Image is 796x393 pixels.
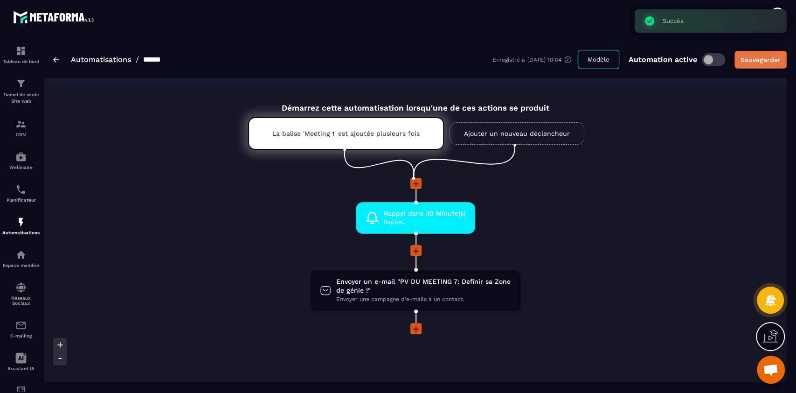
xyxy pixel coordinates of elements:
[384,209,466,218] span: Rappel dans 30 Minute(s)
[2,144,40,177] a: automationsautomationsWebinaire
[2,263,40,268] p: Espace membre
[15,249,27,260] img: automations
[336,295,511,304] span: Envoyer une campagne d'e-mails à un contact.
[2,91,40,105] p: Tunnel de vente Site web
[272,130,420,137] p: La balise 'Meeting 1' est ajoutée plusieurs fois
[2,345,40,378] a: Assistant IA
[527,56,561,63] p: [DATE] 10:04
[2,165,40,170] p: Webinaire
[2,230,40,235] p: Automatisations
[741,55,781,64] div: Sauvegarder
[2,275,40,313] a: social-networksocial-networkRéseaux Sociaux
[2,132,40,137] p: CRM
[578,50,619,69] button: Modèle
[492,56,578,64] div: Enregistré à
[2,197,40,203] p: Planificateur
[2,295,40,306] p: Réseaux Sociaux
[136,55,139,64] span: /
[2,71,40,112] a: formationformationTunnel de vente Site web
[15,282,27,293] img: social-network
[2,242,40,275] a: automationsautomationsEspace membre
[2,177,40,210] a: schedulerschedulerPlanificateur
[13,8,97,26] img: logo
[15,45,27,56] img: formation
[15,320,27,331] img: email
[71,55,131,64] a: Automatisations
[734,51,787,69] button: Sauvegarder
[2,38,40,71] a: formationformationTableau de bord
[15,217,27,228] img: automations
[53,57,59,63] img: arrow
[15,78,27,89] img: formation
[2,366,40,371] p: Assistant IA
[15,184,27,195] img: scheduler
[15,119,27,130] img: formation
[2,210,40,242] a: automationsautomationsAutomatisations
[757,356,785,384] div: Ouvrir le chat
[225,92,606,112] div: Démarrez cette automatisation lorsqu'une de ces actions se produit
[2,112,40,144] a: formationformationCRM
[450,122,584,145] a: Ajouter un nouveau déclencheur
[384,218,466,227] span: Rappel.
[336,277,511,295] span: Envoyer un e-mail "PV DU MEETING 7: Definir sa Zone de génie !"
[2,59,40,64] p: Tableau de bord
[629,55,697,64] p: Automation active
[15,151,27,162] img: automations
[2,313,40,345] a: emailemailE-mailing
[2,333,40,338] p: E-mailing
